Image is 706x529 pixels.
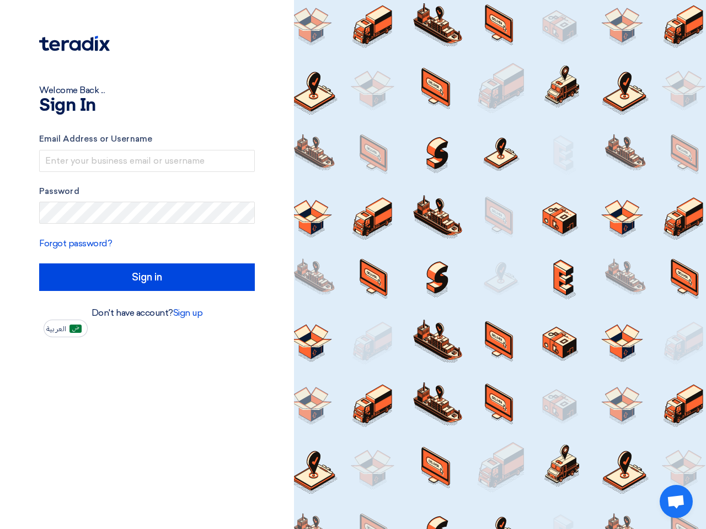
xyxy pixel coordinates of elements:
a: Open chat [660,485,693,518]
label: Password [39,185,255,198]
div: Welcome Back ... [39,84,255,97]
button: العربية [44,320,88,337]
input: Enter your business email or username [39,150,255,172]
span: العربية [46,325,66,333]
img: Teradix logo [39,36,110,51]
a: Sign up [173,307,203,318]
a: Forgot password? [39,238,112,249]
div: Don't have account? [39,306,255,320]
img: ar-AR.png [69,325,82,333]
h1: Sign In [39,97,255,115]
label: Email Address or Username [39,133,255,145]
input: Sign in [39,263,255,291]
